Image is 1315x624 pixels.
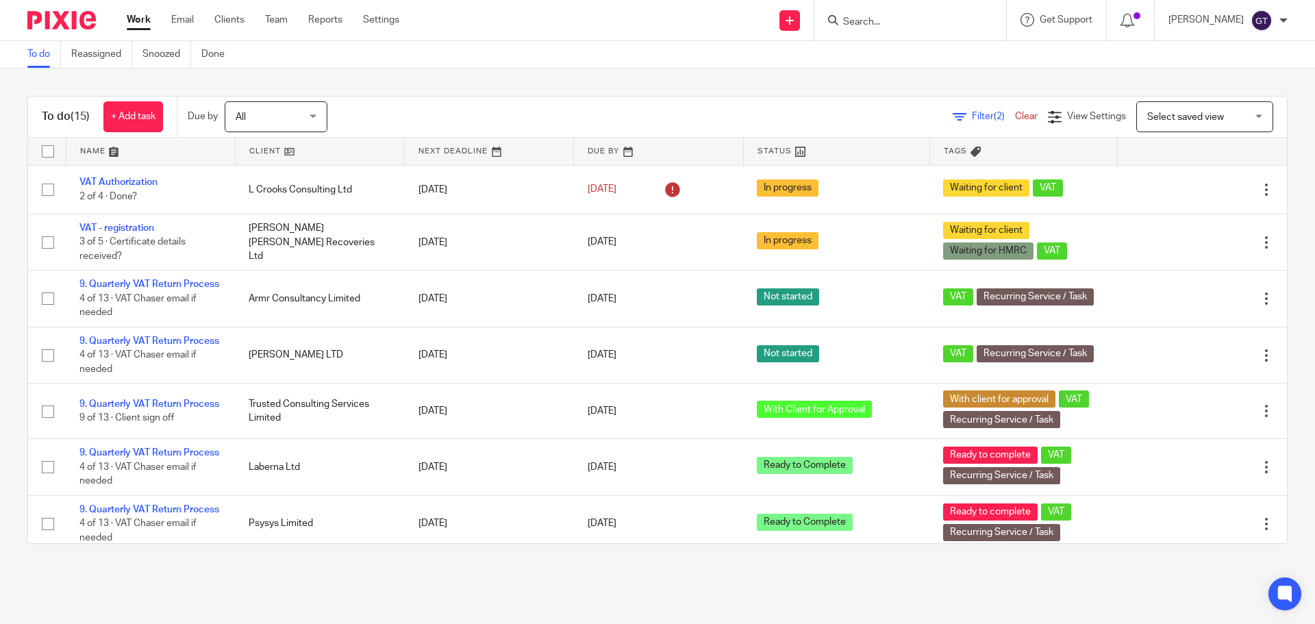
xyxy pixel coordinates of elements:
[1040,15,1092,25] span: Get Support
[994,112,1005,121] span: (2)
[1041,447,1071,464] span: VAT
[943,179,1029,197] span: Waiting for client
[588,351,616,360] span: [DATE]
[42,110,90,124] h1: To do
[79,192,137,201] span: 2 of 4 · Done?
[405,495,574,551] td: [DATE]
[977,345,1094,362] span: Recurring Service / Task
[201,41,235,68] a: Done
[757,457,853,474] span: Ready to Complete
[943,411,1060,428] span: Recurring Service / Task
[588,185,616,195] span: [DATE]
[588,462,616,472] span: [DATE]
[588,406,616,416] span: [DATE]
[214,13,245,27] a: Clients
[943,524,1060,541] span: Recurring Service / Task
[127,13,151,27] a: Work
[1168,13,1244,27] p: [PERSON_NAME]
[1067,112,1126,121] span: View Settings
[757,345,819,362] span: Not started
[405,271,574,327] td: [DATE]
[842,16,965,29] input: Search
[972,112,1015,121] span: Filter
[27,11,96,29] img: Pixie
[977,288,1094,305] span: Recurring Service / Task
[405,327,574,383] td: [DATE]
[363,13,399,27] a: Settings
[757,514,853,531] span: Ready to Complete
[235,495,404,551] td: Psysys Limited
[1033,179,1063,197] span: VAT
[235,439,404,495] td: Laberna Ltd
[405,384,574,439] td: [DATE]
[944,147,967,155] span: Tags
[405,165,574,214] td: [DATE]
[171,13,194,27] a: Email
[79,177,158,187] a: VAT Authorization
[588,294,616,303] span: [DATE]
[79,413,174,423] span: 9 of 13 · Client sign off
[943,390,1055,408] span: With client for approval
[308,13,342,27] a: Reports
[235,384,404,439] td: Trusted Consulting Services Limited
[79,519,197,542] span: 4 of 13 · VAT Chaser email if needed
[405,214,574,270] td: [DATE]
[943,242,1034,260] span: Waiting for HMRC
[71,41,132,68] a: Reassigned
[757,288,819,305] span: Not started
[1251,10,1273,32] img: svg%3E
[188,110,218,123] p: Due by
[79,399,219,409] a: 9. Quarterly VAT Return Process
[235,214,404,270] td: [PERSON_NAME] [PERSON_NAME] Recoveries Ltd
[943,467,1060,484] span: Recurring Service / Task
[943,345,973,362] span: VAT
[79,350,197,374] span: 4 of 13 · VAT Chaser email if needed
[1037,242,1067,260] span: VAT
[943,503,1038,521] span: Ready to complete
[757,401,872,418] span: With Client for Approval
[103,101,163,132] a: + Add task
[943,222,1029,239] span: Waiting for client
[79,462,197,486] span: 4 of 13 · VAT Chaser email if needed
[1059,390,1089,408] span: VAT
[1147,112,1224,122] span: Select saved view
[79,279,219,289] a: 9. Quarterly VAT Return Process
[236,112,246,122] span: All
[79,223,154,233] a: VAT - registration
[588,519,616,528] span: [DATE]
[943,288,973,305] span: VAT
[142,41,191,68] a: Snoozed
[235,327,404,383] td: [PERSON_NAME] LTD
[79,238,186,262] span: 3 of 5 · Certificate details received?
[757,232,818,249] span: In progress
[27,41,61,68] a: To do
[588,238,616,247] span: [DATE]
[757,179,818,197] span: In progress
[235,165,404,214] td: L Crooks Consulting Ltd
[79,294,197,318] span: 4 of 13 · VAT Chaser email if needed
[265,13,288,27] a: Team
[1041,503,1071,521] span: VAT
[235,271,404,327] td: Armr Consultancy Limited
[405,439,574,495] td: [DATE]
[1015,112,1038,121] a: Clear
[79,448,219,458] a: 9. Quarterly VAT Return Process
[79,336,219,346] a: 9. Quarterly VAT Return Process
[943,447,1038,464] span: Ready to complete
[71,111,90,122] span: (15)
[79,505,219,514] a: 9. Quarterly VAT Return Process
